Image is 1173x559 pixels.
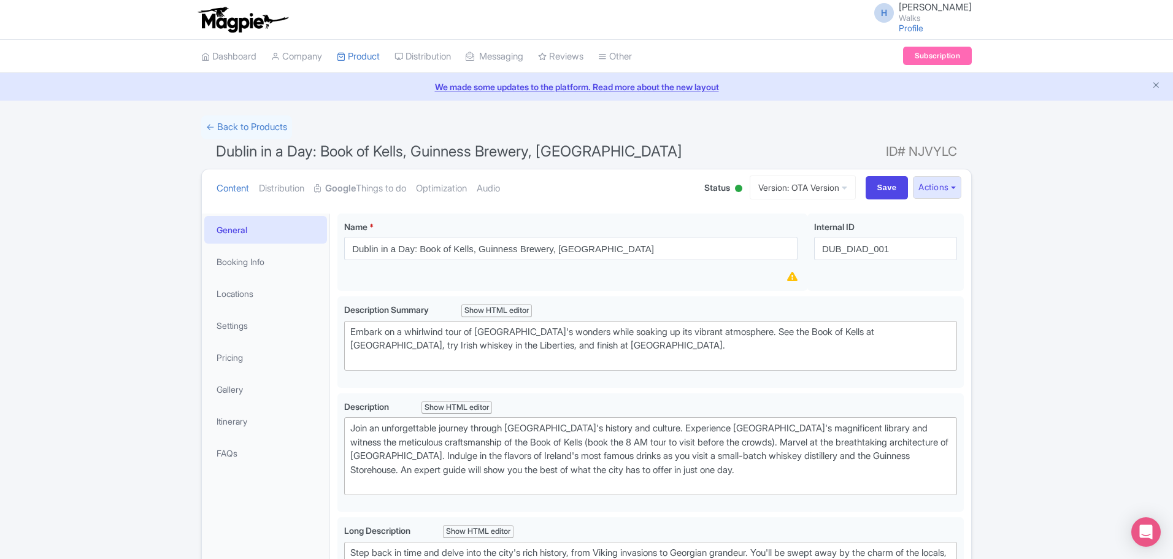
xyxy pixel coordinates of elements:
button: Close announcement [1152,79,1161,93]
a: Itinerary [204,407,327,435]
a: FAQs [204,439,327,467]
div: Open Intercom Messenger [1131,517,1161,547]
input: Save [866,176,909,199]
a: Dashboard [201,40,256,74]
div: Embark on a whirlwind tour of [GEOGRAPHIC_DATA]'s wonders while soaking up its vibrant atmosphere... [350,325,951,367]
a: H [PERSON_NAME] Walks [867,2,972,22]
span: Long Description [344,525,412,536]
a: Reviews [538,40,583,74]
a: Other [598,40,632,74]
a: Optimization [416,169,467,208]
span: Name [344,222,367,232]
img: logo-ab69f6fb50320c5b225c76a69d11143b.png [195,6,290,33]
div: Show HTML editor [443,525,513,538]
a: Company [271,40,322,74]
div: Show HTML editor [421,401,492,414]
div: Show HTML editor [461,304,532,317]
button: Actions [913,176,961,199]
a: Product [337,40,380,74]
strong: Google [325,182,356,196]
small: Walks [899,14,972,22]
a: Distribution [394,40,451,74]
a: Booking Info [204,248,327,276]
a: Settings [204,312,327,339]
a: Gallery [204,376,327,403]
a: Pricing [204,344,327,371]
div: Active [733,180,745,199]
a: Content [217,169,249,208]
span: Status [704,181,730,194]
a: General [204,216,327,244]
a: Locations [204,280,327,307]
a: ← Back to Products [201,115,292,139]
a: Audio [477,169,500,208]
a: Profile [899,23,923,33]
a: We made some updates to the platform. Read more about the new layout [7,80,1166,93]
span: Internal ID [814,222,855,232]
a: Version: OTA Version [750,175,856,199]
a: Distribution [259,169,304,208]
span: H [874,3,894,23]
a: Subscription [903,47,972,65]
span: Description Summary [344,304,431,315]
span: ID# NJVYLC [886,139,957,164]
a: GoogleThings to do [314,169,406,208]
div: Join an unforgettable journey through [GEOGRAPHIC_DATA]'s history and culture. Experience [GEOGRA... [350,422,951,491]
span: Description [344,401,391,412]
a: Messaging [466,40,523,74]
span: [PERSON_NAME] [899,1,972,13]
span: Dublin in a Day: Book of Kells, Guinness Brewery, [GEOGRAPHIC_DATA] [216,142,682,160]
